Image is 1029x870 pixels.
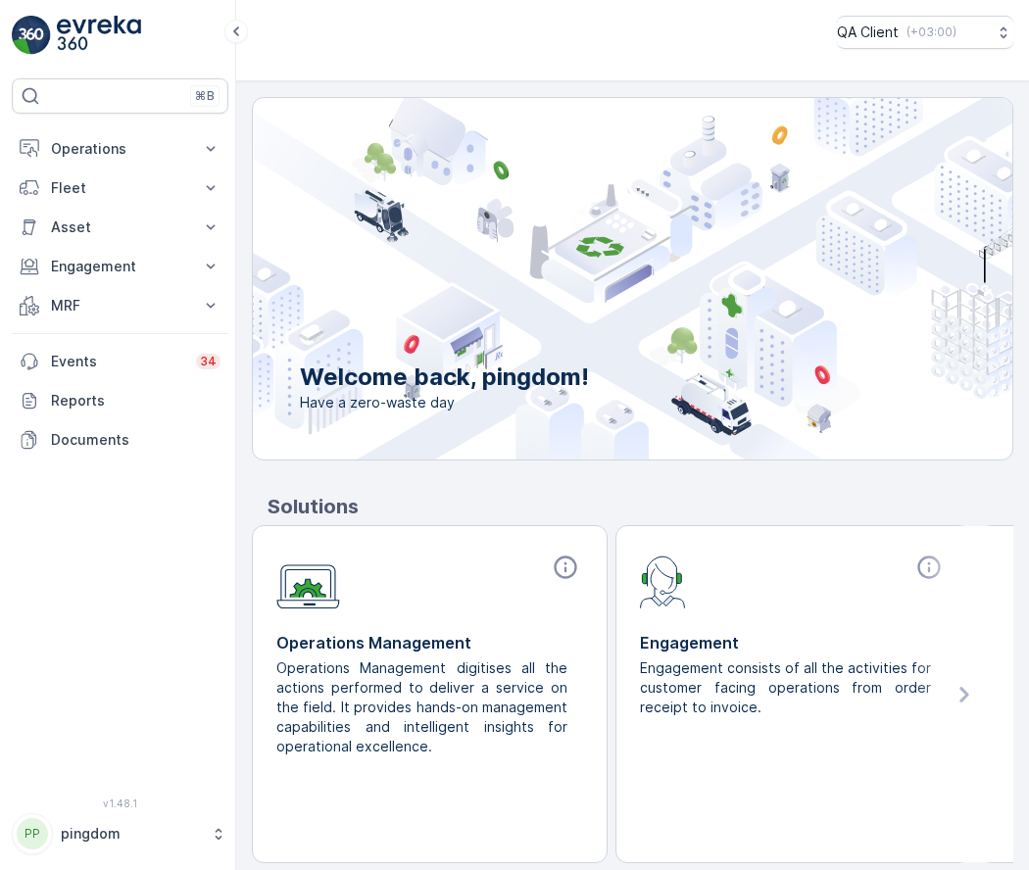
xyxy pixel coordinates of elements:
[276,658,567,756] p: Operations Management digitises all the actions performed to deliver a service on the field. It p...
[51,352,184,371] p: Events
[51,430,220,450] p: Documents
[12,16,51,55] img: logo
[12,420,228,459] a: Documents
[200,354,217,369] p: 34
[57,16,141,55] img: logo_light-DOdMpM7g.png
[12,342,228,381] a: Events34
[300,362,589,393] p: Welcome back, pingdom!
[12,208,228,247] button: Asset
[51,139,189,159] p: Operations
[12,286,228,325] button: MRF
[17,818,48,849] div: PP
[276,631,583,654] p: Operations Management
[268,492,1013,521] p: Solutions
[906,24,956,40] p: ( +03:00 )
[51,296,189,315] p: MRF
[276,554,340,609] img: module-icon
[640,554,686,608] img: module-icon
[165,98,1012,459] img: city illustration
[12,247,228,286] button: Engagement
[640,631,947,654] p: Engagement
[12,381,228,420] a: Reports
[51,178,189,198] p: Fleet
[61,824,201,844] p: pingdom
[12,813,228,854] button: PPpingdom
[195,88,215,104] p: ⌘B
[51,391,220,411] p: Reports
[837,23,899,42] p: QA Client
[51,257,189,276] p: Engagement
[51,217,189,237] p: Asset
[12,797,228,809] span: v 1.48.1
[300,393,589,412] span: Have a zero-waste day
[12,169,228,208] button: Fleet
[837,16,1013,49] button: QA Client(+03:00)
[12,129,228,169] button: Operations
[640,658,931,717] p: Engagement consists of all the activities for customer facing operations from order receipt to in...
